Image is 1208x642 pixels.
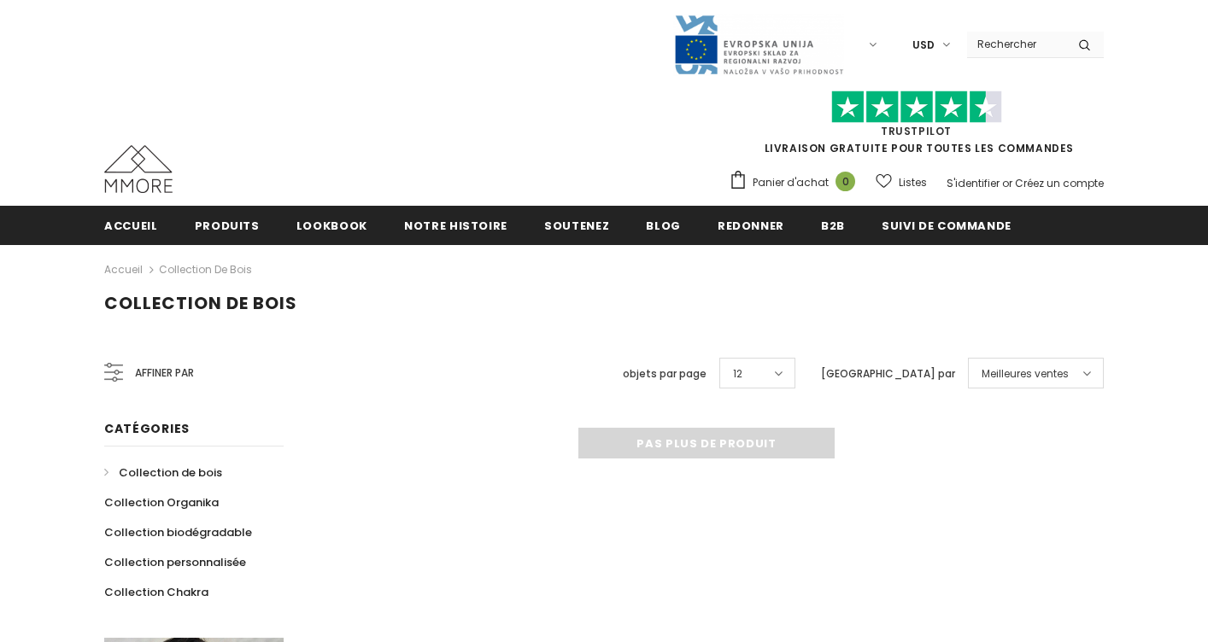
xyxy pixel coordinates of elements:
[104,206,158,244] a: Accueil
[967,32,1065,56] input: Search Site
[404,218,507,234] span: Notre histoire
[1002,176,1012,190] span: or
[947,176,1000,190] a: S'identifier
[821,206,845,244] a: B2B
[729,98,1104,155] span: LIVRAISON GRATUITE POUR TOUTES LES COMMANDES
[104,494,219,511] span: Collection Organika
[718,206,784,244] a: Redonner
[753,174,829,191] span: Panier d'achat
[104,218,158,234] span: Accueil
[104,554,246,570] span: Collection personnalisée
[104,577,208,607] a: Collection Chakra
[646,206,681,244] a: Blog
[104,420,190,437] span: Catégories
[195,206,260,244] a: Produits
[982,365,1069,382] span: Meilleures ventes
[623,365,707,382] label: objets par page
[821,218,845,234] span: B2B
[104,517,252,547] a: Collection biodégradable
[104,260,143,280] a: Accueil
[821,365,955,382] label: [GEOGRAPHIC_DATA] par
[119,464,222,481] span: Collection de bois
[1015,176,1104,190] a: Créez un compte
[104,291,297,315] span: Collection de bois
[836,172,855,191] span: 0
[544,218,609,234] span: soutenez
[673,14,844,76] img: Javni Razpis
[876,167,927,197] a: Listes
[104,524,252,540] span: Collection biodégradable
[729,170,864,196] a: Panier d'achat 0
[544,206,609,244] a: soutenez
[104,584,208,600] span: Collection Chakra
[296,206,367,244] a: Lookbook
[104,547,246,577] a: Collection personnalisée
[912,37,935,54] span: USD
[646,218,681,234] span: Blog
[104,458,222,487] a: Collection de bois
[159,262,252,277] a: Collection de bois
[882,218,1012,234] span: Suivi de commande
[104,145,173,193] img: Cas MMORE
[135,364,194,382] span: Affiner par
[404,206,507,244] a: Notre histoire
[831,90,1002,124] img: Faites confiance aux étoiles pilotes
[104,487,219,517] a: Collection Organika
[718,218,784,234] span: Redonner
[899,174,927,191] span: Listes
[296,218,367,234] span: Lookbook
[673,37,844,51] a: Javni Razpis
[195,218,260,234] span: Produits
[733,365,742,382] span: 12
[881,124,952,138] a: TrustPilot
[882,206,1012,244] a: Suivi de commande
